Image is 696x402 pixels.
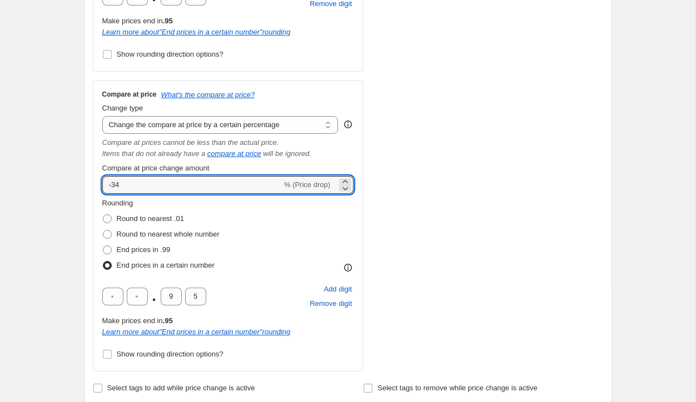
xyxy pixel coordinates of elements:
[185,288,206,305] input: ﹡
[163,17,173,25] b: .95
[102,149,206,158] i: Items that do not already have a
[342,119,354,130] div: help
[102,328,291,336] i: Learn more about " End prices in a certain number " rounding
[324,284,352,295] span: Add digit
[377,384,538,392] span: Select tags to remove while price change is active
[102,316,173,325] span: Make prices end in
[102,90,157,99] h3: Compare at price
[322,282,354,297] button: Add placeholder
[151,288,157,305] span: .
[163,316,173,325] b: .95
[102,28,291,36] a: Learn more about"End prices in a certain number"rounding
[117,245,171,254] span: End prices in .99
[102,328,291,336] a: Learn more about"End prices in a certain number"rounding
[102,17,173,25] span: Make prices end in
[161,288,182,305] input: ﹡
[284,180,330,189] span: % (Price drop)
[117,50,223,58] span: Show rounding direction options?
[102,176,282,194] input: -15
[117,261,215,269] span: End prices in a certain number
[107,384,255,392] span: Select tags to add while price change is active
[102,199,133,207] span: Rounding
[310,298,352,309] span: Remove digit
[102,164,210,172] span: Compare at price change amount
[117,230,220,238] span: Round to nearest whole number
[102,104,143,112] span: Change type
[102,288,123,305] input: ﹡
[161,91,255,99] button: What's the compare at price?
[102,138,279,147] i: Compare at prices cannot be less than the actual price.
[308,297,354,311] button: Remove placeholder
[117,214,184,223] span: Round to nearest .01
[102,28,291,36] i: Learn more about " End prices in a certain number " rounding
[127,288,148,305] input: ﹡
[117,350,223,358] span: Show rounding direction options?
[207,149,261,158] button: compare at price
[263,149,311,158] i: will be ignored.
